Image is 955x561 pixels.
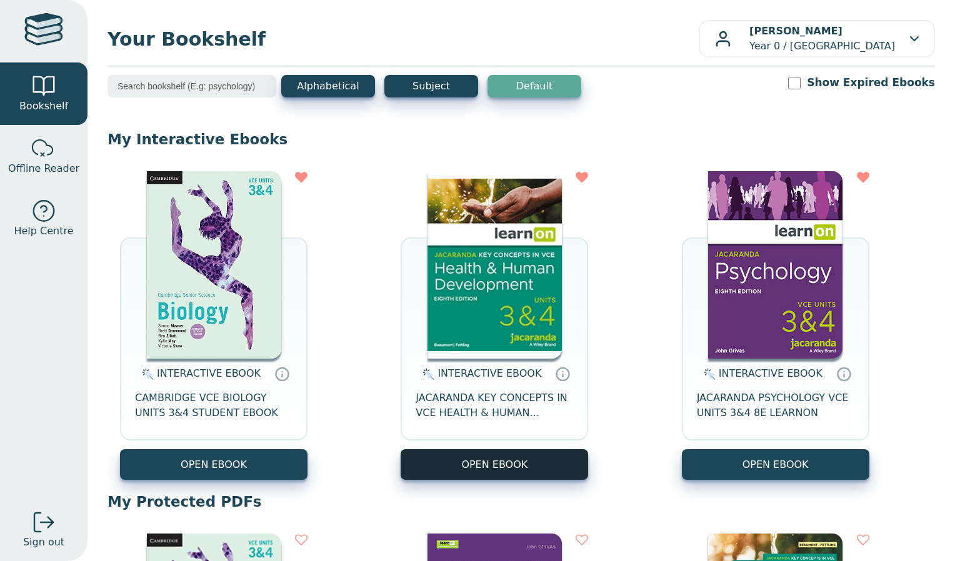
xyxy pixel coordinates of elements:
[107,492,935,511] p: My Protected PDFs
[14,224,73,239] span: Help Centre
[107,130,935,149] p: My Interactive Ebooks
[416,390,573,420] span: JACARANDA KEY CONCEPTS IN VCE HEALTH & HUMAN DEVELOPMENT UNITS 3&4 LEARNON EBOOK 8E
[147,171,281,359] img: 6e390be0-4093-ea11-a992-0272d098c78b.jpg
[157,367,261,379] span: INTERACTIVE EBOOK
[19,99,68,114] span: Bookshelf
[719,367,822,379] span: INTERACTIVE EBOOK
[107,25,699,53] span: Your Bookshelf
[437,367,541,379] span: INTERACTIVE EBOOK
[555,366,570,381] a: Interactive eBooks are accessed online via the publisher’s portal. They contain interactive resou...
[107,75,276,97] input: Search bookshelf (E.g: psychology)
[281,75,375,97] button: Alphabetical
[419,367,434,382] img: interactive.svg
[23,535,64,550] span: Sign out
[700,367,716,382] img: interactive.svg
[697,390,854,420] span: JACARANDA PSYCHOLOGY VCE UNITS 3&4 8E LEARNON
[749,25,842,37] b: [PERSON_NAME]
[274,366,289,381] a: Interactive eBooks are accessed online via the publisher’s portal. They contain interactive resou...
[8,161,79,176] span: Offline Reader
[427,171,562,359] img: e003a821-2442-436b-92bb-da2395357dfc.jpg
[836,366,851,381] a: Interactive eBooks are accessed online via the publisher’s portal. They contain interactive resou...
[749,24,895,54] p: Year 0 / [GEOGRAPHIC_DATA]
[487,75,581,97] button: Default
[807,75,935,91] label: Show Expired Ebooks
[401,449,588,480] button: OPEN EBOOK
[682,449,869,480] button: OPEN EBOOK
[708,171,842,359] img: 4bb61bf8-509a-4e9e-bd77-88deacee2c2e.jpg
[384,75,478,97] button: Subject
[135,390,292,420] span: CAMBRIDGE VCE BIOLOGY UNITS 3&4 STUDENT EBOOK
[699,20,935,57] button: [PERSON_NAME]Year 0 / [GEOGRAPHIC_DATA]
[120,449,307,480] button: OPEN EBOOK
[138,367,154,382] img: interactive.svg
